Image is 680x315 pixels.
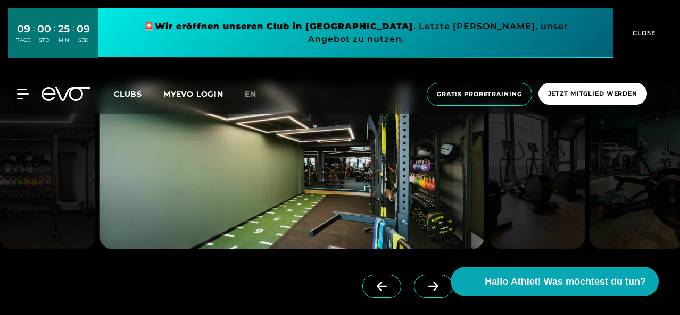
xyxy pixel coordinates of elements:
[72,22,74,50] div: :
[437,90,522,99] span: Gratis Probetraining
[54,22,55,50] div: :
[77,21,90,37] div: 09
[613,8,672,58] button: CLOSE
[77,37,90,44] div: SEK
[245,88,269,100] a: en
[245,89,256,99] span: en
[58,37,70,44] div: MIN
[630,28,656,38] span: CLOSE
[488,85,585,249] img: evofitness
[548,89,637,98] span: Jetzt Mitglied werden
[535,83,650,106] a: Jetzt Mitglied werden
[16,37,30,44] div: TAGE
[114,89,142,99] span: Clubs
[58,21,70,37] div: 25
[33,22,35,50] div: :
[37,37,51,44] div: STD
[163,89,223,99] a: MYEVO LOGIN
[424,83,535,106] a: Gratis Probetraining
[37,21,51,37] div: 00
[99,85,484,249] img: evofitness
[451,267,659,296] button: Hallo Athlet! Was möchtest du tun?
[485,275,646,289] span: Hallo Athlet! Was möchtest du tun?
[16,21,30,37] div: 09
[114,89,163,99] a: Clubs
